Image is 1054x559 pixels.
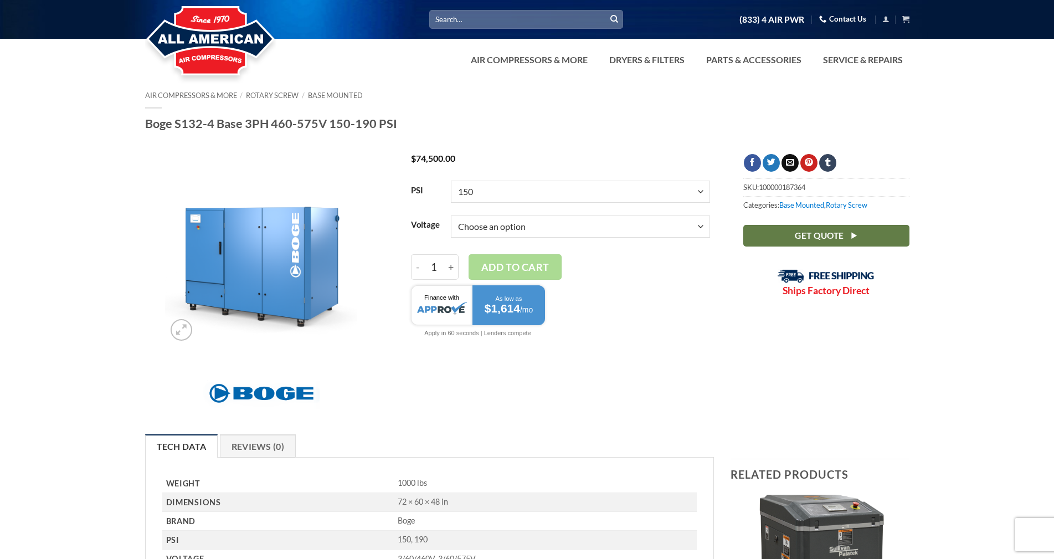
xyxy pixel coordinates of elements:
[816,49,909,71] a: Service & Repairs
[162,493,394,512] th: Dimensions
[700,49,808,71] a: Parts & Accessories
[882,12,890,26] a: Login
[826,201,867,209] a: Rotary Screw
[398,535,697,545] p: 150, 190
[220,434,296,458] a: Reviews (0)
[800,154,818,172] a: Pin on Pinterest
[778,269,875,283] img: Free Shipping
[424,254,445,280] input: Product quantity
[398,516,697,526] p: Boge
[469,254,562,280] button: Add to cart
[763,154,780,172] a: Share on Twitter
[165,154,357,346] img: Boge S132-4 Base 3PH 460-575V 150-190 PSI
[795,229,844,243] span: Get Quote
[781,154,799,172] a: Email to a Friend
[203,377,320,409] img: Boge
[308,91,363,100] a: Base Mounted
[819,154,836,172] a: Share on Tumblr
[411,186,440,195] label: PSI
[145,91,909,100] nav: Breadcrumb
[302,91,305,100] span: /
[394,474,697,493] td: 1000 lbs
[819,11,866,28] a: Contact Us
[743,225,909,247] a: Get Quote
[145,91,237,100] a: Air Compressors & More
[902,12,909,26] a: View cart
[145,116,909,131] h1: Boge S132-4 Base 3PH 460-575V 150-190 PSI
[779,201,824,209] a: Base Mounted
[240,91,243,100] span: /
[603,49,691,71] a: Dryers & Filters
[162,474,394,493] th: Weight
[759,183,805,192] span: 100000187364
[246,91,299,100] a: Rotary Screw
[411,153,455,163] bdi: 74,500.00
[162,512,394,531] th: Brand
[464,49,594,71] a: Air Compressors & More
[743,196,909,213] span: Categories: ,
[429,10,623,28] input: Search…
[606,11,623,28] button: Submit
[744,154,761,172] a: Share on Facebook
[394,493,697,512] td: 72 × 60 × 48 in
[411,153,416,163] span: $
[411,220,440,229] label: Voltage
[162,531,394,550] th: PSI
[783,285,870,296] strong: Ships Factory Direct
[743,178,909,196] span: SKU:
[171,319,192,341] a: Zoom
[731,459,909,489] h3: Related products
[444,254,459,280] input: Increase quantity of Boge S132-4 Base 3PH 460-575V 150-190 PSI
[145,434,218,458] a: Tech Data
[739,10,804,29] a: (833) 4 AIR PWR
[411,254,424,280] input: Reduce quantity of Boge S132-4 Base 3PH 460-575V 150-190 PSI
